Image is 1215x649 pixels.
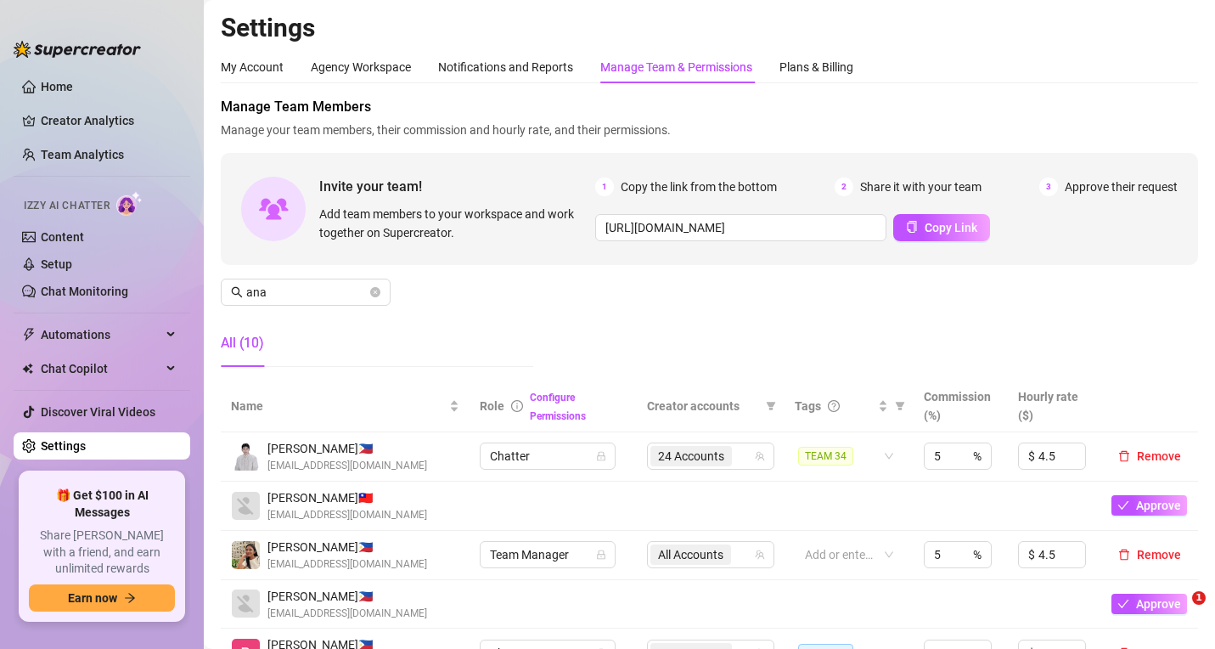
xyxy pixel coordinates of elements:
[600,58,752,76] div: Manage Team & Permissions
[29,584,175,612] button: Earn nowarrow-right
[1118,450,1130,462] span: delete
[221,58,284,76] div: My Account
[860,178,982,196] span: Share it with your team
[1117,499,1129,511] span: check
[914,381,1007,432] th: Commission (%)
[267,606,427,622] span: [EMAIL_ADDRESS][DOMAIN_NAME]
[124,592,136,604] span: arrow-right
[370,287,380,297] button: close-circle
[1111,545,1188,565] button: Remove
[595,178,614,196] span: 1
[647,397,759,415] span: Creator accounts
[267,439,427,458] span: [PERSON_NAME] 🇵🇭
[755,550,765,560] span: team
[41,230,84,244] a: Content
[1117,598,1129,610] span: check
[658,545,723,564] span: All Accounts
[41,80,73,93] a: Home
[511,400,523,412] span: info-circle
[41,148,124,161] a: Team Analytics
[267,587,427,606] span: [PERSON_NAME] 🇵🇭
[1039,178,1058,196] span: 3
[267,458,427,474] span: [EMAIL_ADDRESS][DOMAIN_NAME]
[29,488,175,521] span: 🎁 Get $100 in AI Messages
[41,405,155,419] a: Discover Viral Videos
[798,447,853,466] span: TEAM 34
[779,58,853,76] div: Plans & Billing
[267,488,427,507] span: [PERSON_NAME] 🇹🇼
[892,393,908,419] span: filter
[1065,178,1178,196] span: Approve their request
[232,443,260,471] img: Paul Andrei Casupanan
[221,97,1198,117] span: Manage Team Members
[231,397,446,415] span: Name
[41,285,128,298] a: Chat Monitoring
[1111,594,1187,614] button: Approve
[311,58,411,76] div: Agency Workspace
[490,542,605,567] span: Team Manager
[41,107,177,134] a: Creator Analytics
[438,58,573,76] div: Notifications and Reports
[480,399,504,413] span: Role
[766,401,776,411] span: filter
[232,590,260,618] img: Lia Bandila
[24,198,110,214] span: Izzy AI Chatter
[1118,549,1130,561] span: delete
[267,507,427,523] span: [EMAIL_ADDRESS][DOMAIN_NAME]
[68,591,117,605] span: Earn now
[1136,499,1181,512] span: Approve
[1157,591,1198,632] iframe: Intercom live chat
[232,492,260,520] img: Lorraine Laxamana
[22,328,36,341] span: thunderbolt
[221,12,1198,44] h2: Settings
[41,257,72,271] a: Setup
[221,121,1198,139] span: Manage your team members, their commission and hourly rate, and their permissions.
[1008,381,1101,432] th: Hourly rate ($)
[1137,449,1181,463] span: Remove
[22,363,33,375] img: Chat Copilot
[621,178,777,196] span: Copy the link from the bottom
[650,545,731,565] span: All Accounts
[319,205,588,242] span: Add team members to your workspace and work together on Supercreator.
[232,541,260,569] img: Ana Brand
[1136,597,1181,611] span: Approve
[221,381,470,432] th: Name
[41,321,161,348] span: Automations
[267,556,427,573] span: [EMAIL_ADDRESS][DOMAIN_NAME]
[596,550,606,560] span: lock
[1192,591,1206,605] span: 1
[925,221,977,234] span: Copy Link
[530,392,586,422] a: Configure Permissions
[596,451,606,461] span: lock
[267,538,427,556] span: [PERSON_NAME] 🇵🇭
[1137,548,1181,562] span: Remove
[795,397,821,415] span: Tags
[1111,446,1188,466] button: Remove
[1111,495,1187,516] button: Approve
[29,528,175,578] span: Share [PERSON_NAME] with a friend, and earn unlimited rewards
[828,400,840,412] span: question-circle
[41,355,161,382] span: Chat Copilot
[231,286,243,298] span: search
[14,41,141,58] img: logo-BBDzfeDw.svg
[116,191,143,216] img: AI Chatter
[895,401,905,411] span: filter
[246,283,367,302] input: Search members
[490,443,605,469] span: Chatter
[835,178,853,196] span: 2
[319,176,595,197] span: Invite your team!
[41,439,86,453] a: Settings
[658,447,724,466] span: 24 Accounts
[893,214,990,241] button: Copy Link
[762,393,779,419] span: filter
[906,221,918,233] span: copy
[221,333,264,353] div: All (10)
[650,446,732,466] span: 24 Accounts
[755,451,765,461] span: team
